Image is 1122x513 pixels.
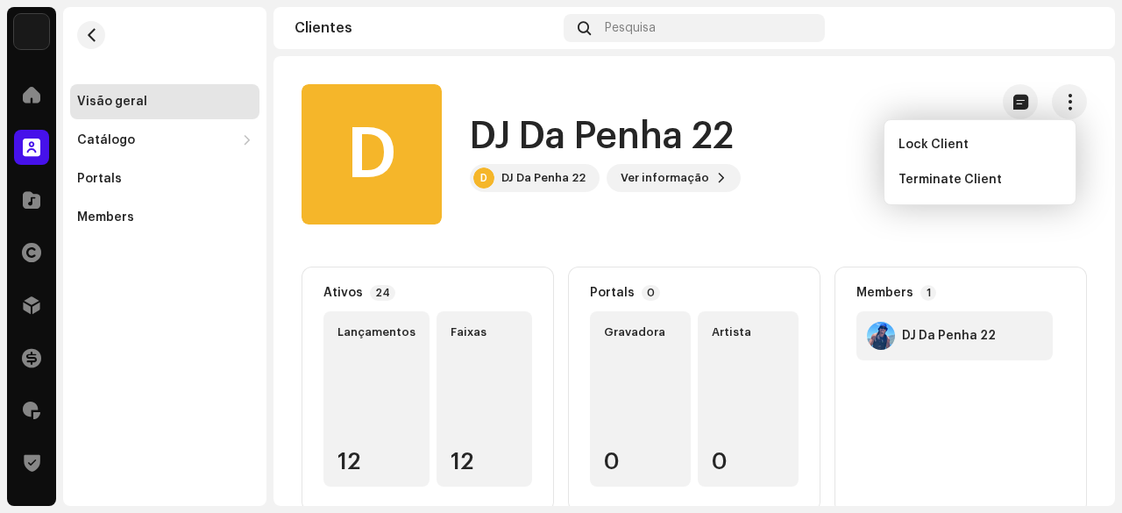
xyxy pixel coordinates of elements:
div: Catálogo [77,133,135,147]
re-m-nav-item: Portals [70,161,259,196]
p-badge: 24 [370,285,395,301]
div: DJ Da Penha 22 [902,329,996,343]
img: 7b092bcd-1f7b-44aa-9736-f4bc5021b2f1 [1066,14,1094,42]
div: Artista [712,325,785,339]
div: D [473,167,494,189]
re-m-nav-item: Members [70,200,259,235]
span: Lock Client [898,138,969,152]
div: Lançamentos [337,325,415,339]
div: D [302,84,442,224]
img: ad25bb10-f6ee-4251-b206-cdbf15ce54d7 [867,322,895,350]
div: Visão geral [77,95,147,109]
div: Ativos [323,286,363,300]
div: Portals [77,172,122,186]
div: Members [77,210,134,224]
div: Gravadora [604,325,677,339]
img: 71bf27a5-dd94-4d93-852c-61362381b7db [14,14,49,49]
span: Ver informação [621,160,709,196]
div: DJ Da Penha 22 [501,171,586,185]
button: Ver informação [607,164,741,192]
span: Pesquisa [605,21,656,35]
h1: DJ Da Penha 22 [470,117,734,157]
re-m-nav-dropdown: Catálogo [70,123,259,158]
span: Terminate Client [898,173,1002,187]
p-badge: 1 [920,285,936,301]
div: Portals [590,286,635,300]
re-m-nav-item: Visão geral [70,84,259,119]
div: Faixas [451,325,518,339]
p-badge: 0 [642,285,660,301]
div: Members [856,286,913,300]
div: Clientes [295,21,557,35]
